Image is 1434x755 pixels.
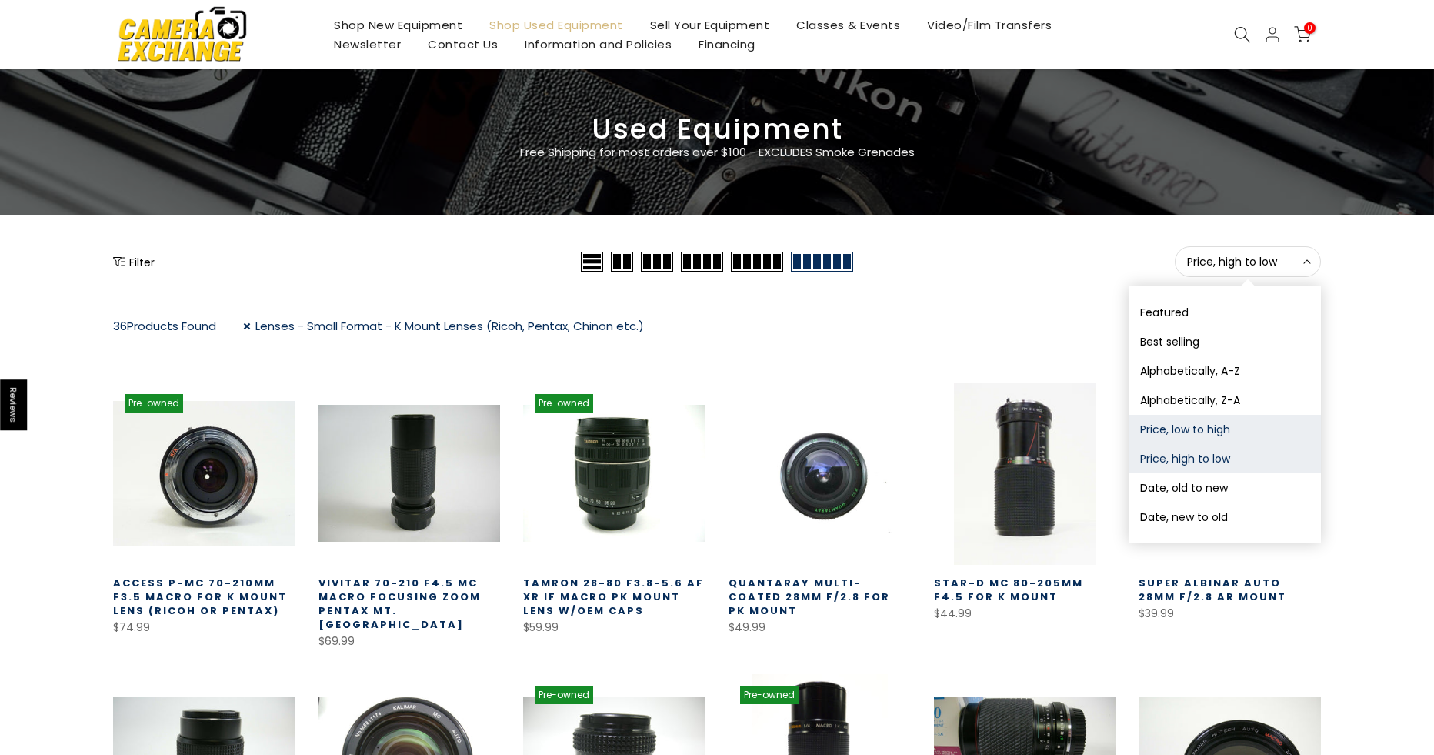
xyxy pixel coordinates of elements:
div: $39.99 [1139,604,1321,623]
a: Newsletter [321,35,415,54]
a: Access P-MC 70-210mm F3.5 Macro for K Mount Lens (Ricoh or Pentax) [113,576,287,618]
h3: Used Equipment [113,119,1321,139]
a: Tamron 28-80 f3.8-5.6 AF XR IF Macro PK Mount Lens w/OEM caps [523,576,704,618]
a: Shop New Equipment [321,15,476,35]
button: Date, old to new [1129,473,1321,503]
a: 0 [1294,26,1311,43]
button: Featured [1129,298,1321,327]
a: Star-D MC 80-205mm F4.5 for K Mount [934,576,1083,604]
button: Date, new to old [1129,503,1321,532]
a: Contact Us [415,35,512,54]
button: Alphabetically, A-Z [1129,356,1321,386]
span: Price, high to low [1187,255,1309,269]
span: 36 [113,318,127,334]
button: Price, high to low [1175,246,1321,277]
a: Super Albinar Auto 28mm F/2.8 AR Mount [1139,576,1286,604]
span: 0 [1304,22,1316,34]
div: $69.99 [318,632,501,651]
a: Classes & Events [783,15,914,35]
button: Price, high to low [1129,444,1321,473]
button: Show filters [113,254,155,269]
button: Alphabetically, Z-A [1129,386,1321,415]
a: Information and Policies [512,35,685,54]
button: Best selling [1129,327,1321,356]
p: Free Shipping for most orders over $100 - EXCLUDES Smoke Grenades [429,143,1005,162]
div: $49.99 [729,618,911,637]
a: Vivitar 70-210 f4.5 MC Macro Focusing Zoom Pentax Mt. [GEOGRAPHIC_DATA] [318,576,481,632]
div: $44.99 [934,604,1116,623]
button: Price, low to high [1129,415,1321,444]
a: Lenses - Small Format - K Mount Lenses (Ricoh, Pentax, Chinon etc.) [243,316,644,336]
a: Video/Film Transfers [914,15,1065,35]
a: Quantaray Multi-Coated 28mm F/2.8 for PK Mount [729,576,890,618]
a: Shop Used Equipment [476,15,637,35]
div: Products Found [113,316,228,336]
div: $74.99 [113,618,295,637]
a: Financing [685,35,769,54]
a: Sell Your Equipment [636,15,783,35]
div: $59.99 [523,618,705,637]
